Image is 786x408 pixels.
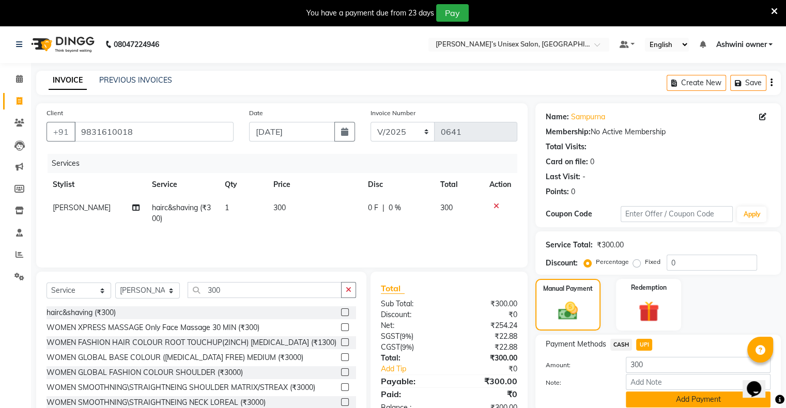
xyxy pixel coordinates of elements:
input: Amount [626,357,770,373]
span: Ashwini owner [716,39,766,50]
div: Name: [546,112,569,122]
button: Apply [737,207,766,222]
div: ( ) [373,342,449,353]
div: Discount: [373,309,449,320]
label: Client [47,108,63,118]
div: WOMEN SMOOTHNING\STRAIGHTNEING SHOULDER MATRIX/STREAX (₹3000) [47,382,315,393]
div: Services [48,154,525,173]
label: Fixed [645,257,660,266]
th: Total [434,173,483,196]
span: 300 [440,203,453,212]
div: 0 [571,186,575,197]
div: hairc&shaving (₹300) [47,307,116,318]
input: Add Note [626,374,770,390]
img: _gift.svg [632,299,666,324]
th: Stylist [47,173,146,196]
div: No Active Membership [546,127,770,137]
span: 9% [402,343,412,351]
span: UPI [636,339,652,351]
div: WOMEN GLOBAL FASHION COLOUR SHOULDER (₹3000) [47,367,243,378]
button: Create New [667,75,726,91]
div: Service Total: [546,240,593,250]
div: ₹0 [449,388,525,400]
div: Card on file: [546,156,588,167]
div: ₹0 [449,309,525,320]
span: Total [381,283,405,294]
span: hairc&shaving (₹300) [152,203,211,223]
button: +91 [47,122,75,142]
iframe: chat widget [743,367,776,398]
span: | [382,202,384,213]
div: Payable: [373,375,449,387]
div: You have a payment due from 23 days [306,8,434,19]
input: Search by Name/Mobile/Email/Code [74,122,234,142]
button: Pay [436,4,469,22]
span: CASH [610,339,633,351]
span: 0 F [368,202,378,213]
span: Payment Methods [546,339,606,350]
div: WOMEN FASHION HAIR COLOUR ROOT TOUCHUP(2INCH) [MEDICAL_DATA] (₹1300) [47,337,336,348]
a: Add Tip [373,364,461,374]
div: WOMEN GLOBAL BASE COLOUR ([MEDICAL_DATA] FREE) MEDIUM (₹3000) [47,352,303,363]
div: Coupon Code [546,209,621,219]
a: Sampurna [571,112,605,122]
label: Amount: [538,360,618,370]
label: Date [249,108,263,118]
div: ₹22.88 [449,342,525,353]
div: ₹22.88 [449,331,525,342]
a: INVOICE [49,71,87,90]
div: ₹300.00 [449,375,525,387]
div: Total: [373,353,449,364]
label: Note: [538,378,618,387]
div: WOMEN XPRESS MASSAGE Only Face Massage 30 MIN (₹300) [47,322,259,333]
img: _cash.svg [552,300,584,322]
div: Total Visits: [546,142,587,152]
div: ₹254.24 [449,320,525,331]
span: 1 [225,203,229,212]
div: Paid: [373,388,449,400]
label: Redemption [631,283,667,292]
div: Sub Total: [373,299,449,309]
div: ₹300.00 [449,299,525,309]
th: Action [483,173,517,196]
span: 300 [273,203,286,212]
a: PREVIOUS INVOICES [99,75,172,85]
button: Save [730,75,766,91]
span: CGST [381,342,400,352]
img: logo [26,30,97,59]
div: ( ) [373,331,449,342]
th: Service [146,173,219,196]
div: Last Visit: [546,171,580,182]
label: Invoice Number [371,108,415,118]
div: Membership: [546,127,591,137]
div: Net: [373,320,449,331]
div: Points: [546,186,569,197]
th: Price [267,173,362,196]
div: - [582,171,585,182]
span: 9% [402,332,411,340]
input: Search or Scan [188,282,342,298]
th: Qty [219,173,267,196]
button: Add Payment [626,391,770,407]
div: Discount: [546,258,578,269]
span: 0 % [389,202,401,213]
b: 08047224946 [114,30,159,59]
label: Percentage [596,257,629,266]
label: Manual Payment [543,284,593,293]
div: 0 [590,156,594,167]
div: WOMEN SMOOTHNING\STRAIGHTNEING NECK LOREAL (₹3000) [47,397,266,408]
input: Enter Offer / Coupon Code [621,206,733,222]
span: SGST [381,332,399,341]
div: ₹300.00 [597,240,624,250]
div: ₹0 [461,364,525,374]
span: [PERSON_NAME] [53,203,111,212]
div: ₹300.00 [449,353,525,364]
th: Disc [362,173,434,196]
